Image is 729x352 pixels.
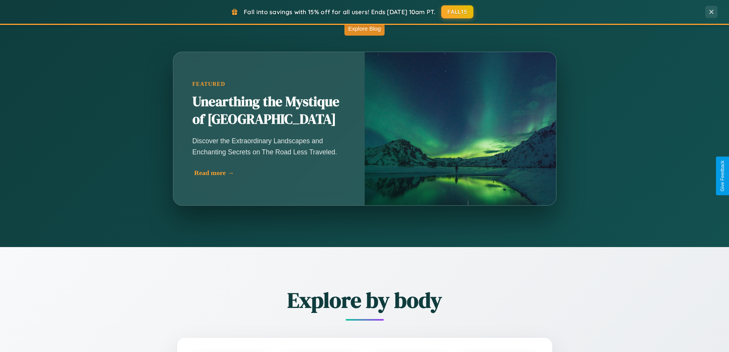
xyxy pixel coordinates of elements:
[135,285,594,315] h2: Explore by body
[194,169,347,177] div: Read more →
[441,5,473,18] button: FALL15
[244,8,435,16] span: Fall into savings with 15% off for all users! Ends [DATE] 10am PT.
[192,136,346,157] p: Discover the Extraordinary Landscapes and Enchanting Secrets on The Road Less Traveled.
[720,160,725,192] div: Give Feedback
[192,93,346,128] h2: Unearthing the Mystique of [GEOGRAPHIC_DATA]
[192,81,346,87] div: Featured
[344,21,385,36] button: Explore Blog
